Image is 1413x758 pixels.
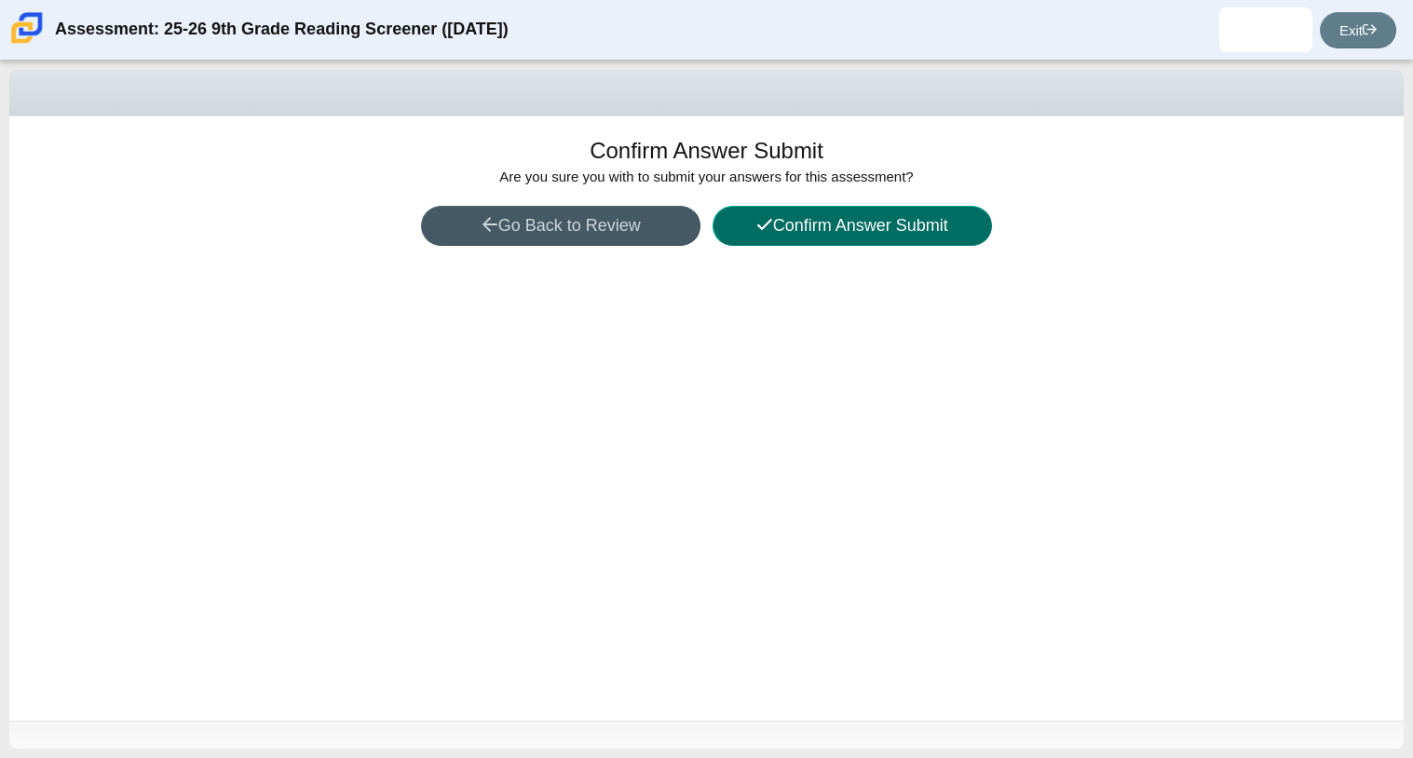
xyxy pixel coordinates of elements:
[55,7,509,52] div: Assessment: 25-26 9th Grade Reading Screener ([DATE])
[590,135,823,167] h1: Confirm Answer Submit
[499,169,913,184] span: Are you sure you with to submit your answers for this assessment?
[7,8,47,47] img: Carmen School of Science & Technology
[1251,15,1281,45] img: irwin.sanchezsaave.3yzbGP
[713,206,992,246] button: Confirm Answer Submit
[7,34,47,50] a: Carmen School of Science & Technology
[1320,12,1396,48] a: Exit
[421,206,700,246] button: Go Back to Review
